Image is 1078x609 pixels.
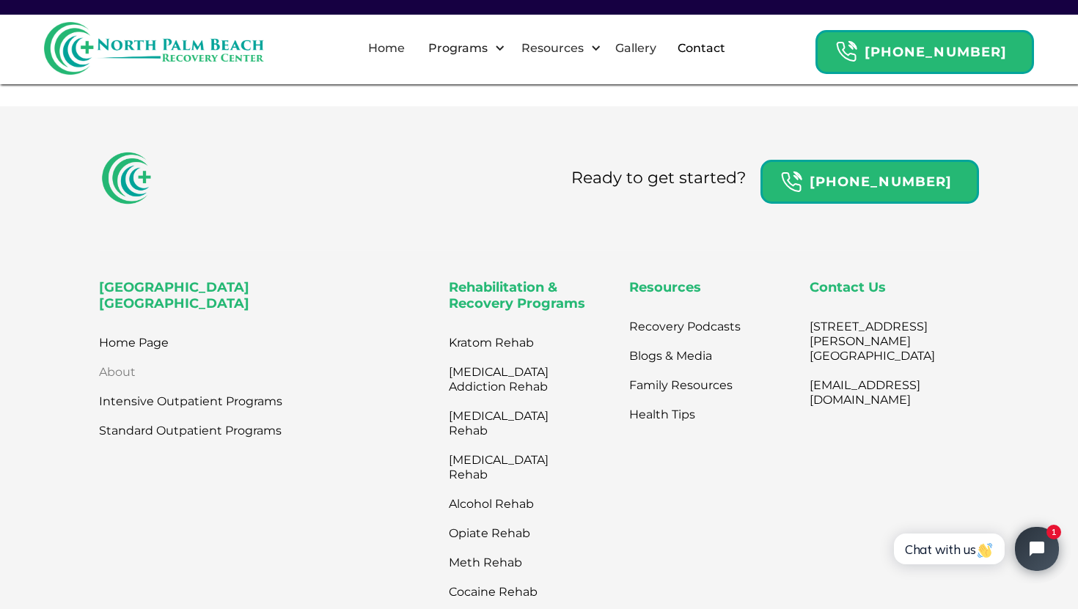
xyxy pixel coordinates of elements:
a: Kratom Rehab [449,328,573,358]
a: About [99,358,136,387]
a: [MEDICAL_DATA] Addiction Rehab [449,358,573,402]
strong: Rehabilitation & Recovery Programs [449,279,585,311]
a: Alcohol Rehab [449,490,573,519]
div: Resources [509,25,605,72]
a: [STREET_ADDRESS][PERSON_NAME][GEOGRAPHIC_DATA] [810,312,935,371]
a: [MEDICAL_DATA] Rehab [449,402,573,446]
a: Blogs & Media [629,342,712,371]
strong: [PHONE_NUMBER] [810,174,952,190]
a: Recovery Podcasts [629,312,741,342]
div: Resources [518,40,587,57]
a: [MEDICAL_DATA] Rehab [449,446,573,490]
a: Standard Outpatient Programs [99,416,282,446]
a: Meth Rehab [449,548,573,577]
a: Home [359,25,414,72]
img: Header Calendar Icons [835,40,857,63]
div: Programs [416,25,509,72]
a: Home Page [99,328,169,358]
iframe: Tidio Chat [878,514,1071,583]
strong: [PHONE_NUMBER] [865,44,1007,60]
a: Header Calendar Icons[PHONE_NUMBER] [815,23,1034,74]
a: [EMAIL_ADDRESS][DOMAIN_NAME] [810,371,935,415]
a: Cocaine Rehab [449,577,573,607]
div: Programs [425,40,491,57]
a: Header Calendar Icons[PHONE_NUMBER] [760,152,979,204]
a: Family Resources [629,371,733,400]
a: Contact [669,25,734,72]
a: Gallery [606,25,665,72]
strong: Resources [629,279,701,295]
img: Header Calendar Icons [780,171,802,193]
a: Health Tips [629,400,695,429]
a: Opiate Rehab [449,519,573,548]
div: Ready to get started? [571,167,746,190]
strong: Contact Us [810,279,886,295]
a: Intensive Outpatient Programs [99,387,282,416]
strong: [GEOGRAPHIC_DATA] [GEOGRAPHIC_DATA] [99,279,249,311]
